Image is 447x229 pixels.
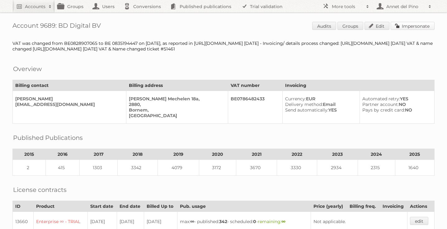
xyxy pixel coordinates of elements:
[253,219,256,224] strong: 0
[15,96,121,102] div: [PERSON_NAME]
[380,201,407,212] th: Invoicing
[395,149,434,160] th: 2025
[15,102,121,107] div: [EMAIL_ADDRESS][DOMAIN_NAME]
[129,96,223,102] div: [PERSON_NAME] Mechelen 18a,
[407,201,434,212] th: Actions
[258,219,285,224] span: remaining:
[13,149,46,160] th: 2015
[410,217,428,225] a: edit
[228,91,282,124] td: BE0786482433
[317,149,358,160] th: 2023
[12,22,435,31] h1: Account 9689: BD Digital BV
[126,80,228,91] th: Billing address
[285,96,306,102] span: Currency:
[236,149,277,160] th: 2021
[285,102,355,107] div: Email
[395,160,434,176] td: 1640
[337,22,363,30] a: Groups
[12,41,435,52] div: VAT was changed from BE0828907065 to BE 0835194447 on [DATE], as reported in [URL][DOMAIN_NAME] [...
[190,219,194,224] strong: ∞
[118,149,158,160] th: 2018
[118,160,158,176] td: 3342
[362,96,400,102] span: Automated retry:
[87,201,117,212] th: Start date
[311,201,347,212] th: Price (yearly)
[129,113,223,118] div: [GEOGRAPHIC_DATA]
[158,149,199,160] th: 2019
[358,149,395,160] th: 2024
[80,149,118,160] th: 2017
[347,201,380,212] th: Billing freq.
[129,107,223,113] div: Bornem,
[277,149,317,160] th: 2022
[285,96,355,102] div: EUR
[362,107,405,113] span: Pays by credit card:
[199,160,236,176] td: 3172
[365,22,389,30] a: Edit
[158,160,199,176] td: 4079
[281,219,285,224] strong: ∞
[34,201,87,212] th: Product
[46,149,80,160] th: 2016
[13,133,83,142] h2: Published Publications
[285,107,328,113] span: Send automatically:
[117,201,144,212] th: End date
[129,102,223,107] div: 2880,
[385,3,425,10] h2: Annet del Pino
[228,80,282,91] th: VAT number
[46,160,80,176] td: 415
[285,107,355,113] div: YES
[391,22,435,30] a: Impersonate
[317,160,358,176] td: 2934
[362,107,429,113] div: NO
[358,160,395,176] td: 2315
[13,64,42,74] h2: Overview
[236,160,277,176] td: 3670
[282,80,435,91] th: Invoicing
[312,22,336,30] a: Audits
[13,185,67,194] h2: License contracts
[199,149,236,160] th: 2020
[13,80,126,91] th: Billing contact
[362,102,399,107] span: Partner account:
[332,3,363,10] h2: More tools
[13,160,46,176] td: 2
[277,160,317,176] td: 3330
[80,160,118,176] td: 1303
[362,102,429,107] div: NO
[13,201,34,212] th: ID
[144,201,177,212] th: Billed Up to
[219,219,227,224] strong: 342
[25,3,45,10] h2: Accounts
[285,102,323,107] span: Delivery method:
[177,201,311,212] th: Pub. usage
[362,96,429,102] div: YES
